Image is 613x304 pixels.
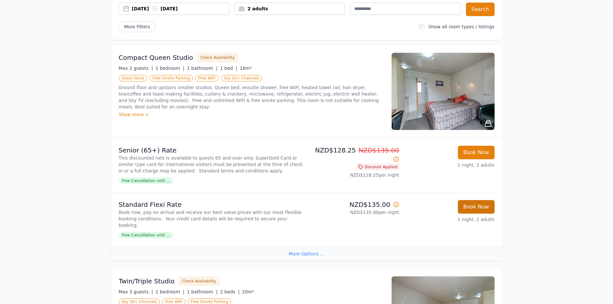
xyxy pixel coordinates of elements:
span: 2 beds | [220,289,240,294]
p: 1 night, 2 adults [404,216,495,223]
span: Free Cancellation until ... [119,232,173,238]
button: Book Now [458,200,495,214]
p: This discounted rate is available to guests 65 and over only. SuperGold Card or similar type card... [119,155,304,174]
h3: Compact Queen Studio [119,53,193,62]
span: Free Onsite Parking [150,75,193,81]
span: 16m² [240,66,252,71]
button: Search [466,3,495,16]
span: 20m² [242,289,254,294]
p: NZD$135.00 [309,200,399,209]
span: Max 2 guests | [119,66,153,71]
span: Free Cancellation until ... [119,178,173,184]
button: Check Availability [178,276,219,286]
button: Check Availability [197,53,238,62]
span: NZD$135.00 [358,146,399,154]
p: Standard Flexi Rate [119,200,304,209]
span: Max 3 guests | [119,289,153,294]
span: Sky 50+ Channels [221,75,262,81]
div: More Options ... [111,246,502,261]
span: 1 bedroom | [155,289,184,294]
span: Great Value [119,75,147,81]
span: 1 bathroom | [187,289,218,294]
span: 1 bed | [220,66,237,71]
label: Show all room types / listings [428,24,494,29]
span: Free WiFi [195,75,218,81]
span: 1 bedroom | [155,66,184,71]
div: [DATE] [DATE] [132,5,229,12]
span: Discount Applied [356,164,399,170]
p: 1 night, 2 adults [404,162,495,168]
div: 2 adults [235,5,345,12]
button: Book Now [458,146,495,159]
p: NZD$135.00 per night [309,209,399,216]
p: Book now, pay on arrival and receive our best value prices with our most flexible booking conditi... [119,209,304,228]
h3: Twin/Triple Studio [119,277,175,286]
p: Ground floor and upstairs smaller studios. Queen bed, ensuite shower, free WiFi, heated towel rai... [119,84,384,110]
div: Show more > [119,111,384,118]
span: More Filters [119,21,156,32]
p: NZD$128.25 per night [309,172,399,178]
p: NZD$128.25 [309,146,399,164]
span: 1 bathroom | [187,66,218,71]
p: Senior (65+) Rate [119,146,304,155]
